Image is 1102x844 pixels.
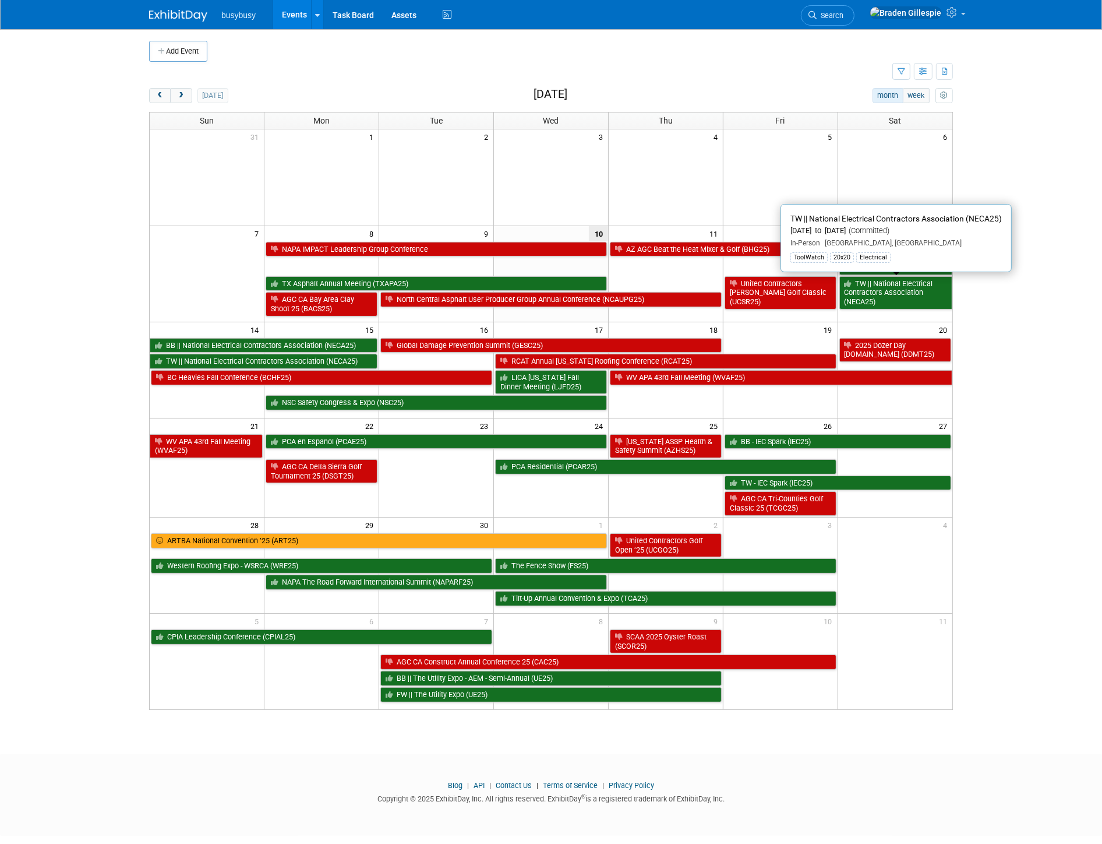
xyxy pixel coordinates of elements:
span: 4 [942,518,952,532]
h2: [DATE] [534,88,567,101]
span: (Committed) [846,226,889,235]
a: Blog [448,781,462,790]
span: 10 [823,614,838,628]
span: 10 [589,226,608,241]
a: WV APA 43rd Fall Meeting (WVAF25) [150,434,263,458]
span: 27 [938,419,952,433]
a: TW || National Electrical Contractors Association (NECA25) [150,354,377,369]
span: | [486,781,494,790]
a: TX Asphalt Annual Meeting (TXAPA25) [266,276,607,291]
a: SCAA 2025 Oyster Roast (SCOR25) [610,630,722,653]
button: month [873,88,903,103]
button: next [170,88,192,103]
a: TW || National Electrical Contractors Association (NECA25) [839,276,952,310]
span: TW || National Electrical Contractors Association (NECA25) [790,214,1002,223]
button: [DATE] [197,88,228,103]
a: Search [801,5,854,26]
a: TW - IEC Spark (IEC25) [725,476,951,491]
div: ToolWatch [790,252,828,263]
span: 3 [598,129,608,144]
img: Braden Gillespie [870,6,942,19]
span: 7 [253,226,264,241]
span: 9 [712,614,723,628]
span: 29 [364,518,379,532]
span: 1 [368,129,379,144]
a: Tilt-Up Annual Convention & Expo (TCA25) [495,591,836,606]
a: NSC Safety Congress & Expo (NSC25) [266,395,607,410]
a: NAPA The Road Forward International Summit (NAPARF25) [266,575,607,590]
sup: ® [581,793,585,800]
a: [US_STATE] ASSP Health & Safety Summit (AZHS25) [610,434,722,458]
span: | [599,781,607,790]
div: Electrical [856,252,891,263]
span: 6 [942,129,952,144]
a: RCAT Annual [US_STATE] Roofing Conference (RCAT25) [495,354,836,369]
i: Personalize Calendar [940,92,948,100]
a: Western Roofing Expo - WSRCA (WRE25) [151,558,492,574]
a: PCA en Espanol (PCAE25) [266,434,607,449]
span: 17 [594,322,608,337]
a: LICA [US_STATE] Fall Dinner Meeting (LJFD25) [495,370,607,394]
span: 11 [708,226,723,241]
button: prev [149,88,171,103]
a: AGC CA Tri-Counties Golf Classic 25 (TCGC25) [725,491,836,515]
a: BB || National Electrical Contractors Association (NECA25) [150,338,377,353]
span: 4 [712,129,723,144]
span: 9 [483,226,493,241]
span: 6 [368,614,379,628]
span: 8 [598,614,608,628]
span: In-Person [790,239,820,247]
a: North Central Asphalt User Producer Group Annual Conference (NCAUPG25) [380,292,722,307]
a: United Contractors Golf Open ’25 (UCGO25) [610,533,722,557]
span: 19 [823,322,838,337]
span: Mon [313,116,330,125]
span: 25 [708,419,723,433]
img: ExhibitDay [149,10,207,22]
a: Privacy Policy [609,781,654,790]
span: 22 [364,419,379,433]
span: 5 [253,614,264,628]
a: Contact Us [496,781,532,790]
a: The Fence Show (FS25) [495,558,836,574]
a: 2025 Dozer Day [DOMAIN_NAME] (DDMT25) [839,338,951,362]
a: BB || The Utility Expo - AEM - Semi-Annual (UE25) [380,671,722,686]
button: week [903,88,930,103]
span: 26 [823,419,838,433]
span: 8 [368,226,379,241]
span: 15 [364,322,379,337]
a: AGC CA Construct Annual Conference 25 (CAC25) [380,655,836,670]
span: 11 [938,614,952,628]
span: | [534,781,541,790]
a: Global Damage Prevention Summit (GESC25) [380,338,722,353]
span: 2 [483,129,493,144]
a: API [474,781,485,790]
span: | [464,781,472,790]
span: 31 [249,129,264,144]
span: 14 [249,322,264,337]
a: AGC CA Delta Sierra Golf Tournament 25 (DSGT25) [266,459,377,483]
span: 24 [594,419,608,433]
a: ARTBA National Convention ’25 (ART25) [151,533,607,548]
a: CPIA Leadership Conference (CPIAL25) [151,630,492,645]
a: PCA Residential (PCAR25) [495,459,836,474]
span: Thu [659,116,673,125]
span: Fri [776,116,785,125]
div: [DATE] to [DATE] [790,226,1002,236]
button: myCustomButton [935,88,953,103]
span: 23 [479,419,493,433]
span: 7 [483,614,493,628]
span: 2 [712,518,723,532]
span: 16 [479,322,493,337]
span: 3 [827,518,838,532]
a: BC Heavies Fall Conference (BCHF25) [151,370,492,385]
span: 5 [827,129,838,144]
span: 20 [938,322,952,337]
a: United Contractors [PERSON_NAME] Golf Classic (UCSR25) [725,276,836,310]
span: Sun [200,116,214,125]
span: [GEOGRAPHIC_DATA], [GEOGRAPHIC_DATA] [820,239,962,247]
span: 1 [598,518,608,532]
span: Sat [889,116,901,125]
a: NAPA IMPACT Leadership Group Conference [266,242,607,257]
span: 30 [479,518,493,532]
a: Terms of Service [543,781,598,790]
